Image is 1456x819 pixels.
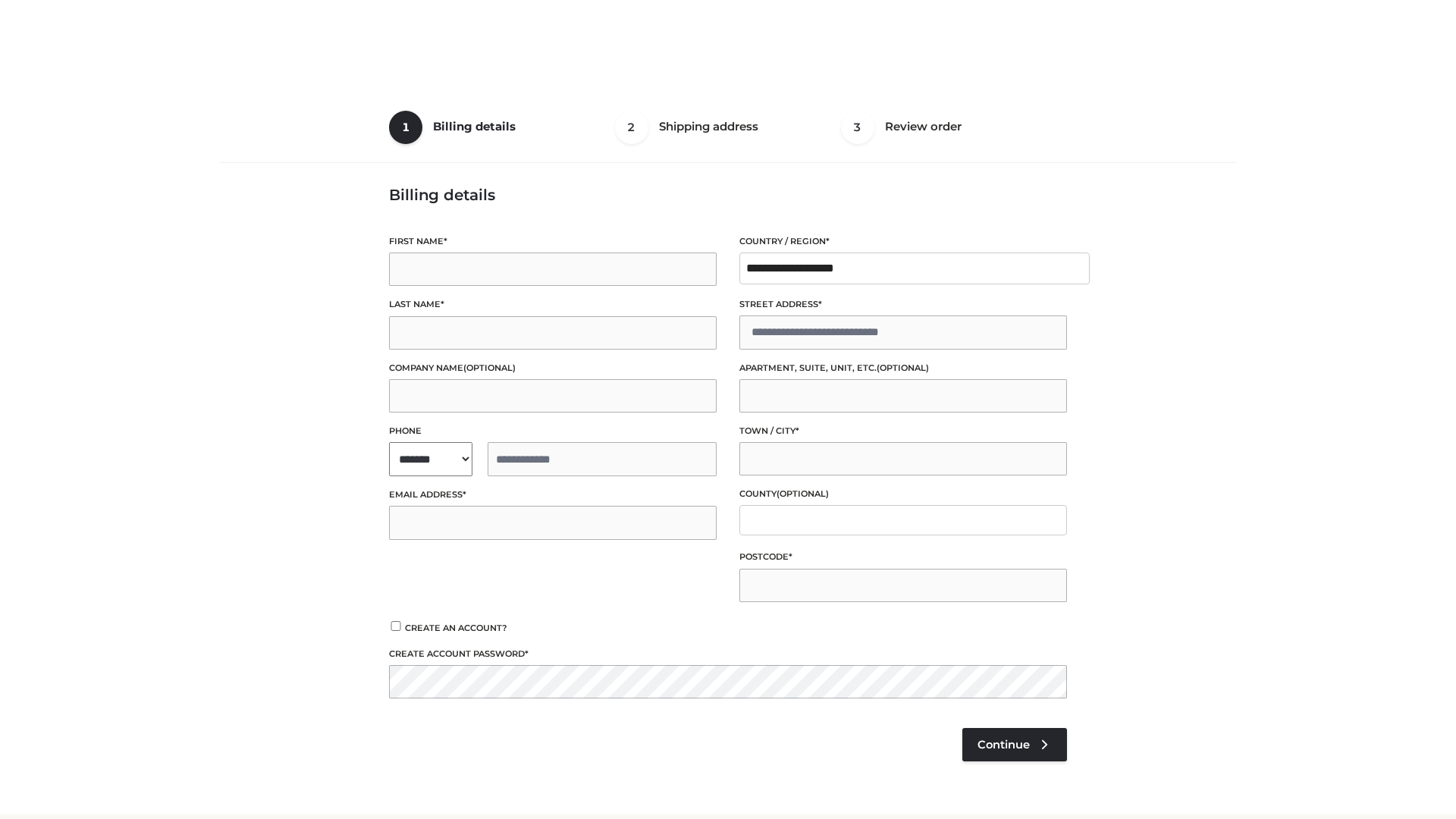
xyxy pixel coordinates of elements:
span: (optional) [877,362,929,373]
a: Continue [962,728,1067,761]
label: Postcode [739,550,1067,564]
span: 1 [389,111,422,144]
span: Continue [977,738,1030,752]
span: 2 [615,111,648,144]
label: County [739,487,1067,501]
span: (optional) [777,488,829,499]
label: Create account password [389,647,1067,661]
label: Company name [389,361,717,375]
label: Last name [389,297,717,312]
span: (optional) [463,362,516,373]
label: Apartment, suite, unit, etc. [739,361,1067,375]
label: Email address [389,488,717,502]
label: Street address [739,297,1067,312]
span: 3 [841,111,874,144]
label: Town / City [739,424,1067,438]
span: Create an account? [405,623,507,633]
span: Billing details [433,119,516,133]
label: Phone [389,424,717,438]
label: Country / Region [739,234,1067,249]
input: Create an account? [389,621,403,631]
span: Review order [885,119,962,133]
h3: Billing details [389,186,1067,204]
span: Shipping address [659,119,758,133]
label: First name [389,234,717,249]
